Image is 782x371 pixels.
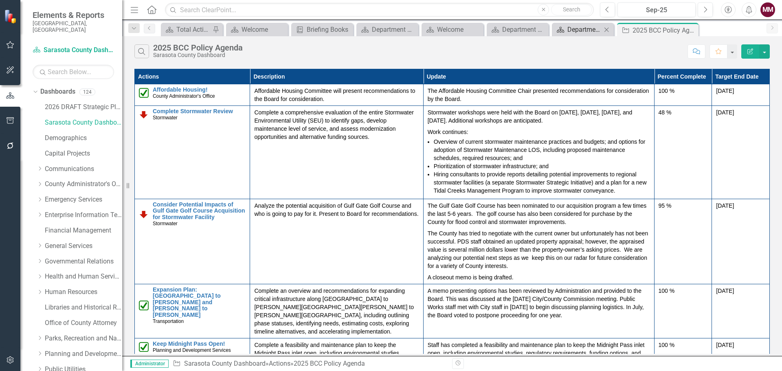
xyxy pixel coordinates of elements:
button: Search [551,4,592,15]
span: Planning and Development Services [153,347,231,353]
span: [DATE] [716,288,734,294]
div: Department Snapshot [567,24,602,35]
span: [DATE] [716,109,734,116]
p: Staff has completed a feasibility and maintenance plan to keep the Midnight Pass inlet open, incl... [428,341,650,365]
div: 2025 BCC Policy Agenda [294,360,365,367]
a: Governmental Relations [45,257,122,266]
span: Stormwater [153,115,178,121]
div: Welcome [242,24,286,35]
a: General Services [45,241,122,251]
p: Stormwater workshops were held with the Board on [DATE], [DATE], [DATE], and [DATE]. Additional w... [428,108,650,126]
span: Transportation [153,318,184,324]
a: Welcome [424,24,481,35]
img: Completed [139,88,149,98]
a: Dashboards [40,87,75,97]
a: Total Actions by Type [163,24,211,35]
a: Affordable Housing! [153,87,246,93]
div: 100 % [659,341,708,349]
td: Double-Click to Edit [250,284,423,338]
img: Below Plan [139,110,149,119]
span: Administrator [130,360,169,368]
td: Double-Click to Edit Right Click for Context Menu [135,199,250,284]
a: Demographics [45,134,122,143]
img: Below Plan [139,209,149,219]
td: Double-Click to Edit [654,284,712,338]
span: Elements & Reports [33,10,114,20]
a: Sarasota County Dashboard [33,46,114,55]
p: Analyze the potential acquisition of Gulf Gate Golf Course and who is going to pay for it. Presen... [254,202,419,218]
div: Sarasota County Dashboard [153,52,243,58]
div: » » [173,359,446,369]
img: ClearPoint Strategy [4,9,18,23]
td: Double-Click to Edit [423,284,654,338]
p: The Gulf Gate Golf Course has been nominated to our acquisition program a few times the last 5-6 ... [428,202,650,228]
a: Emergency Services [45,195,122,204]
a: Sarasota County Dashboard [184,360,266,367]
td: Double-Click to Edit [250,199,423,284]
div: Department Snapshot [372,24,416,35]
span: [DATE] [716,342,734,348]
a: Complete Stormwater Review [153,108,246,114]
input: Search Below... [33,65,114,79]
td: Double-Click to Edit [712,284,770,338]
a: Consider Potential Impacts of Gulf Gate Golf Course Acquisition for Stormwater Facility [153,202,246,220]
div: Sep-25 [620,5,693,15]
li: Overview of current stormwater maintenance practices and budgets; and options for adoption of Sto... [434,138,650,162]
p: Complete an overview and recommendations for expanding critical infrastructure along [GEOGRAPHIC_... [254,287,419,336]
div: 100 % [659,87,708,95]
button: MM [760,2,775,17]
a: Parks, Recreation and Natural Resources [45,334,122,343]
a: Welcome [228,24,286,35]
td: Double-Click to Edit [712,199,770,284]
a: Communications [45,165,122,174]
span: [DATE] [716,202,734,209]
a: Human Resources [45,288,122,297]
a: 2026 DRAFT Strategic Plan [45,103,122,112]
p: A memo presenting options has been reviewed by Administration and provided to the Board. This was... [428,287,650,319]
a: Health and Human Services [45,272,122,281]
button: Sep-25 [617,2,696,17]
td: Double-Click to Edit [654,106,712,199]
span: Search [563,6,580,13]
td: Double-Click to Edit [423,199,654,284]
td: Double-Click to Edit [712,106,770,199]
a: Capital Projects [45,149,122,158]
a: Department Snapshot [554,24,602,35]
a: Department Snapshot [489,24,547,35]
p: Work continues: [428,126,650,136]
td: Double-Click to Edit Right Click for Context Menu [135,284,250,338]
div: 95 % [659,202,708,210]
input: Search ClearPoint... [165,3,594,17]
li: Hiring consultants to provide reports detailing potential improvements to regional stormwater fac... [434,170,650,195]
td: Double-Click to Edit [654,199,712,284]
a: Department Snapshot [358,24,416,35]
div: 2025 BCC Policy Agenda [153,43,243,52]
td: Double-Click to Edit [250,84,423,106]
span: Stormwater [153,221,178,226]
span: County Administrator's Office [153,93,215,99]
a: Actions [269,360,290,367]
li: Prioritization of stormwater infrastructure; and [434,162,650,170]
td: Double-Click to Edit [423,106,654,199]
p: Complete a comprehensive evaluation of the entire Stormwater Environmental Utility (SEU) to ident... [254,108,419,141]
div: Total Actions by Type [176,24,211,35]
small: [GEOGRAPHIC_DATA], [GEOGRAPHIC_DATA] [33,20,114,33]
td: Double-Click to Edit Right Click for Context Menu [135,84,250,106]
a: Libraries and Historical Resources [45,303,122,312]
td: Double-Click to Edit [423,84,654,106]
a: Expansion Plan: [GEOGRAPHIC_DATA] to [PERSON_NAME] and [PERSON_NAME] to [PERSON_NAME] [153,287,246,318]
div: 2025 BCC Policy Agenda [633,25,696,35]
a: Briefing Books [293,24,351,35]
td: Double-Click to Edit [250,106,423,199]
div: Briefing Books [307,24,351,35]
td: Double-Click to Edit Right Click for Context Menu [135,106,250,199]
p: The Affordable Housing Committee Chair presented recommendations for consideration by the Board. [428,87,650,103]
a: Planning and Development Services [45,349,122,359]
td: Double-Click to Edit [712,84,770,106]
div: 100 % [659,287,708,295]
span: [DATE] [716,88,734,94]
p: Affordable Housing Committee will present recommendations to the Board for consideration. [254,87,419,103]
p: The County has tried to negotiate with the current owner but unfortunately has not been successfu... [428,228,650,272]
img: Completed [139,301,149,310]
